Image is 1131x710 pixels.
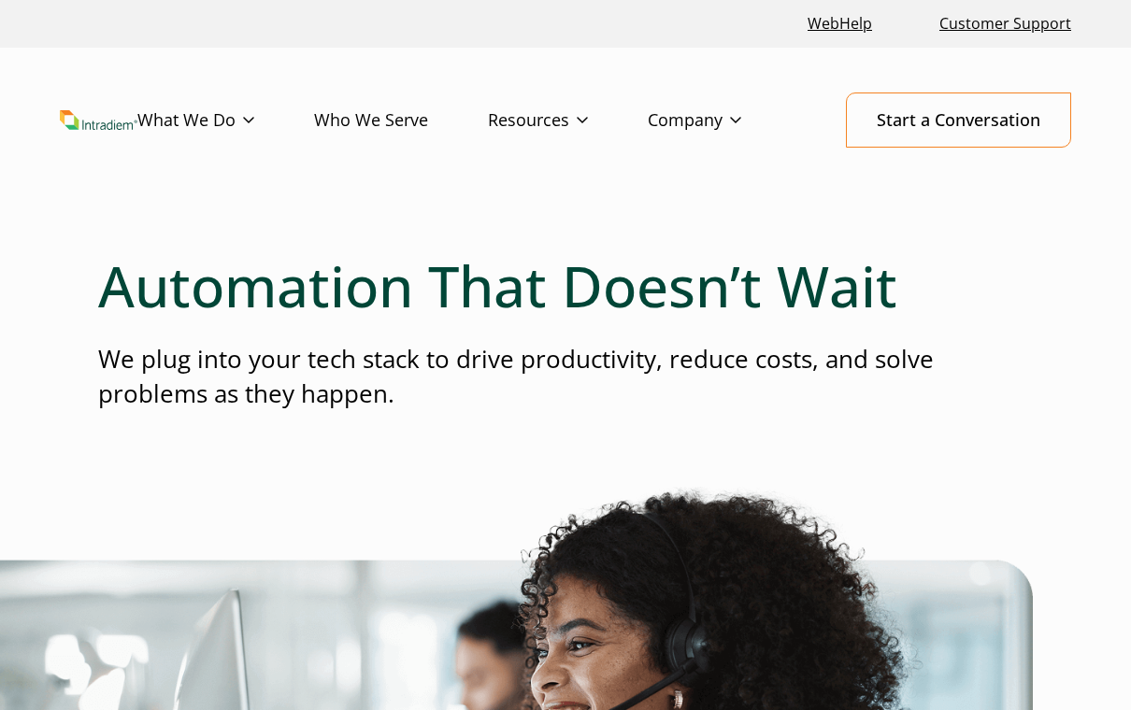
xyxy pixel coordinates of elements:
h1: Automation That Doesn’t Wait [98,252,1033,319]
a: Start a Conversation [846,92,1071,148]
a: Link opens in a new window [800,4,880,44]
a: What We Do [137,93,314,148]
a: Company [648,93,801,148]
a: Who We Serve [314,93,488,148]
a: Customer Support [932,4,1079,44]
a: Link to homepage of Intradiem [60,110,137,129]
p: We plug into your tech stack to drive productivity, reduce costs, and solve problems as they happen. [98,342,1033,412]
a: Resources [488,93,648,148]
img: Intradiem [60,110,137,129]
